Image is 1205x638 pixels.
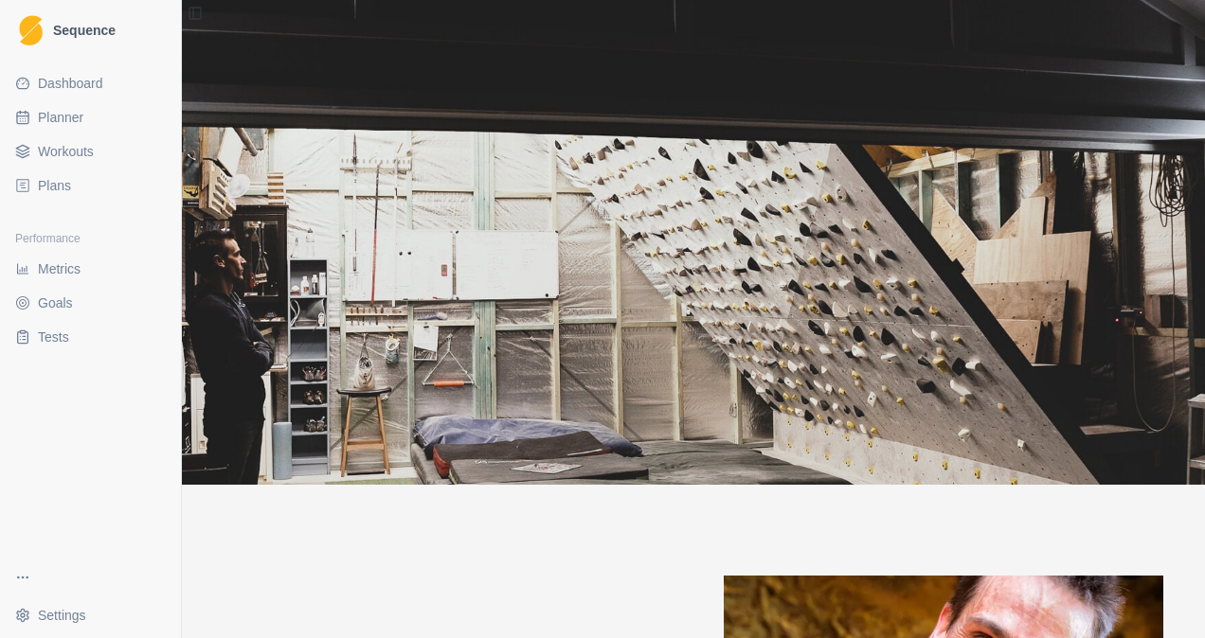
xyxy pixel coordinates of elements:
[38,108,83,127] span: Planner
[19,15,43,46] img: Logo
[38,259,81,278] span: Metrics
[8,102,173,133] a: Planner
[8,223,173,254] div: Performance
[38,293,73,312] span: Goals
[38,176,71,195] span: Plans
[53,24,116,37] span: Sequence
[8,288,173,318] a: Goals
[8,136,173,167] a: Workouts
[8,8,173,53] a: LogoSequence
[8,68,173,98] a: Dashboard
[8,322,173,352] a: Tests
[8,254,173,284] a: Metrics
[38,328,69,346] span: Tests
[8,600,173,630] button: Settings
[38,74,103,93] span: Dashboard
[38,142,94,161] span: Workouts
[8,170,173,201] a: Plans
